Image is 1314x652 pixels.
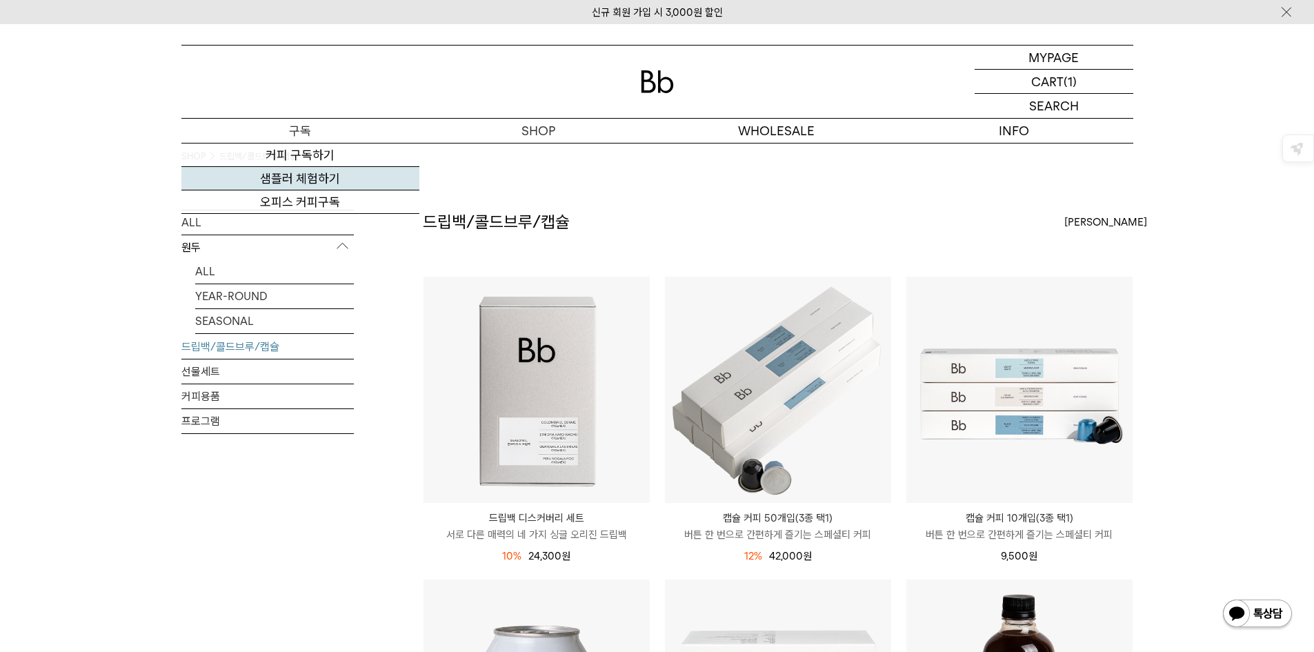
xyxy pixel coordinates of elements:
p: CART [1031,70,1064,93]
a: 프로그램 [181,409,354,433]
a: 샘플러 체험하기 [181,167,419,190]
a: 캡슐 커피 50개입(3종 택1) 버튼 한 번으로 간편하게 즐기는 스페셜티 커피 [665,510,891,543]
span: 원 [1028,550,1037,562]
p: 캡슐 커피 10개입(3종 택1) [906,510,1133,526]
p: 캡슐 커피 50개입(3종 택1) [665,510,891,526]
p: 원두 [181,235,354,260]
a: 신규 회원 가입 시 3,000원 할인 [592,6,723,19]
img: 카카오톡 채널 1:1 채팅 버튼 [1222,598,1293,631]
p: 버튼 한 번으로 간편하게 즐기는 스페셜티 커피 [906,526,1133,543]
p: MYPAGE [1028,46,1079,69]
h2: 드립백/콜드브루/캡슐 [423,210,570,234]
img: 로고 [641,70,674,93]
img: 캡슐 커피 10개입(3종 택1) [906,277,1133,503]
img: 드립백 디스커버리 세트 [424,277,650,503]
a: MYPAGE [975,46,1133,70]
a: SEASONAL [195,309,354,333]
p: INFO [895,119,1133,143]
a: YEAR-ROUND [195,284,354,308]
div: 12% [744,548,762,564]
span: 9,500 [1001,550,1037,562]
span: 원 [803,550,812,562]
a: 드립백 디스커버리 세트 서로 다른 매력의 네 가지 싱글 오리진 드립백 [424,510,650,543]
a: 커피용품 [181,384,354,408]
a: ALL [181,210,354,235]
a: 구독 [181,119,419,143]
span: 42,000 [769,550,812,562]
a: ALL [195,259,354,284]
a: 커피 구독하기 [181,144,419,167]
a: 드립백/콜드브루/캡슐 [181,335,354,359]
p: 드립백 디스커버리 세트 [424,510,650,526]
p: 서로 다른 매력의 네 가지 싱글 오리진 드립백 [424,526,650,543]
a: SHOP [419,119,657,143]
a: CART (1) [975,70,1133,94]
div: 10% [502,548,521,564]
p: (1) [1064,70,1077,93]
img: 캡슐 커피 50개입(3종 택1) [665,277,891,503]
span: 24,300 [528,550,570,562]
span: [PERSON_NAME] [1064,214,1147,230]
p: SEARCH [1029,94,1079,118]
p: 버튼 한 번으로 간편하게 즐기는 스페셜티 커피 [665,526,891,543]
p: WHOLESALE [657,119,895,143]
a: 오피스 커피구독 [181,190,419,214]
a: 캡슐 커피 10개입(3종 택1) 버튼 한 번으로 간편하게 즐기는 스페셜티 커피 [906,510,1133,543]
a: 선물세트 [181,359,354,384]
span: 원 [561,550,570,562]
